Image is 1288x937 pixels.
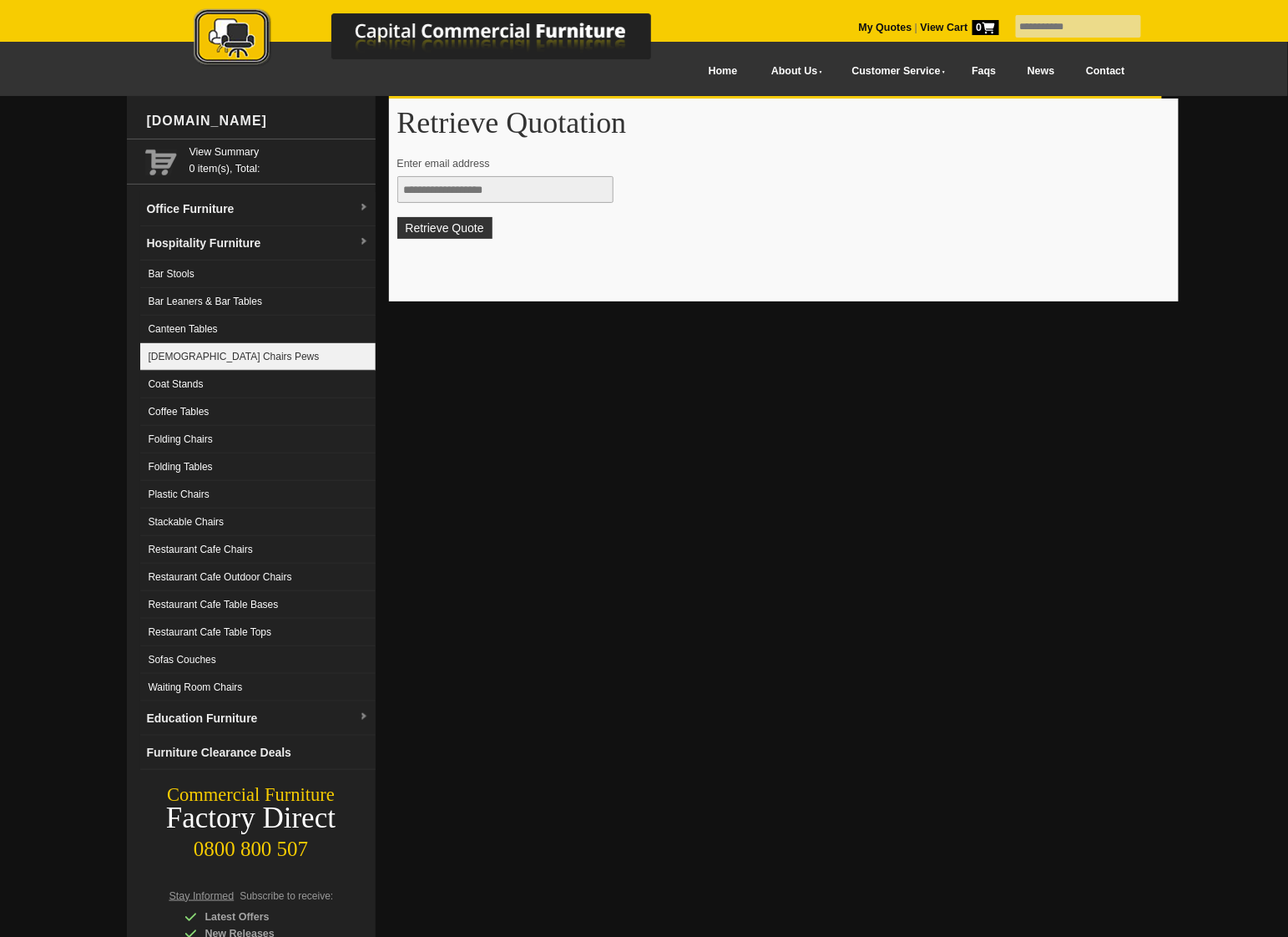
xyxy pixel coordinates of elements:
strong: View Cart [921,22,999,33]
a: Furniture Clearance Deals [140,736,376,770]
a: About Us [753,53,833,90]
div: [DOMAIN_NAME] [140,96,376,146]
img: dropdown [359,237,369,247]
a: My Quotes [859,22,912,33]
a: Restaurant Cafe Outdoor Chairs [140,564,376,591]
a: View Cart0 [917,22,998,33]
a: Stackable Chairs [140,509,376,536]
a: News [1012,53,1070,90]
span: Subscribe to receive: [240,890,333,902]
a: Restaurant Cafe Table Bases [140,591,376,619]
a: Capital Commercial Furniture Logo [148,8,732,74]
button: Retrieve Quote [397,217,492,239]
a: Bar Stools [140,261,376,288]
img: dropdown [359,203,369,213]
div: 0800 800 507 [127,829,376,861]
a: Sofas Couches [140,646,376,674]
a: Folding Chairs [140,426,376,453]
a: Bar Leaners & Bar Tables [140,288,376,316]
a: Coffee Tables [140,398,376,426]
a: Education Furnituredropdown [140,701,376,736]
a: Restaurant Cafe Table Tops [140,619,376,646]
h1: Retrieve Quotation [397,107,1170,139]
a: View Summary [189,144,369,160]
a: [DEMOGRAPHIC_DATA] Chairs Pews [140,343,376,371]
a: Coat Stands [140,371,376,398]
span: Stay Informed [169,890,235,902]
a: Plastic Chairs [140,481,376,509]
a: Contact [1070,53,1140,90]
span: 0 [972,20,999,35]
a: Waiting Room Chairs [140,674,376,701]
p: Enter email address [397,155,1154,172]
div: Latest Offers [184,909,343,925]
a: Restaurant Cafe Chairs [140,536,376,564]
a: Folding Tables [140,453,376,481]
span: 0 item(s), Total: [189,144,369,175]
img: Capital Commercial Furniture Logo [148,8,732,69]
a: Office Furnituredropdown [140,192,376,226]
a: Faqs [957,53,1013,90]
div: Commercial Furniture [127,783,376,807]
a: Canteen Tables [140,316,376,343]
a: Customer Service [833,53,956,90]
a: Hospitality Furnituredropdown [140,226,376,261]
img: dropdown [359,712,369,722]
div: Factory Direct [127,807,376,830]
